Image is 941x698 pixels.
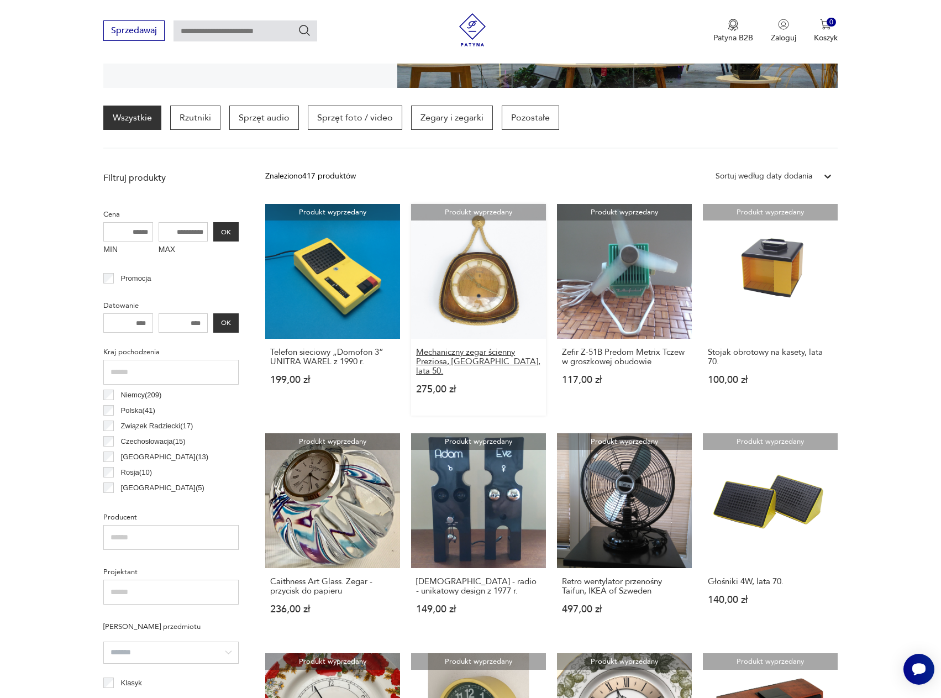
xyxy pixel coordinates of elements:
a: Produkt wyprzedanyGłośniki 4W, lata 70.Głośniki 4W, lata 70.140,00 zł [703,433,838,636]
p: 149,00 zł [416,605,541,614]
h3: Głośniki 4W, lata 70. [708,577,833,586]
a: Zegary i zegarki [411,106,493,130]
img: Patyna - sklep z meblami i dekoracjami vintage [456,13,489,46]
a: Wszystkie [103,106,161,130]
button: Szukaj [298,24,311,37]
button: OK [213,222,239,242]
p: Kraj pochodzenia [103,346,239,358]
p: Filtruj produkty [103,172,239,184]
label: MIN [103,242,153,259]
p: 140,00 zł [708,595,833,605]
p: Datowanie [103,300,239,312]
label: MAX [159,242,208,259]
h3: Zefir Z-51B Predom Metrix Tczew w groszkowej obudowie [562,348,687,366]
a: Produkt wyprzedanyRetro wentylator przenośny Taifun, IKEA of SzwedenRetro wentylator przenośny Ta... [557,433,692,636]
a: Produkt wyprzedanyTelefon sieciowy „Domofon 3” UNITRA WAREL z 1990 r.Telefon sieciowy „Domofon 3”... [265,204,400,416]
h3: Telefon sieciowy „Domofon 3” UNITRA WAREL z 1990 r. [270,348,395,366]
p: Polska ( 41 ) [121,405,155,417]
p: 199,00 zł [270,375,395,385]
p: Projektant [103,566,239,578]
h3: Stojak obrotowy na kasety, lata 70. [708,348,833,366]
p: [GEOGRAPHIC_DATA] ( 5 ) [121,482,204,494]
p: 497,00 zł [562,605,687,614]
p: Związek Radziecki ( 17 ) [121,420,193,432]
p: [PERSON_NAME] przedmiotu [103,621,239,633]
a: Produkt wyprzedanyStojak obrotowy na kasety, lata 70.Stojak obrotowy na kasety, lata 70.100,00 zł [703,204,838,416]
p: Włochy ( 4 ) [121,497,154,510]
img: Ikona koszyka [820,19,831,30]
div: Znaleziono 417 produktów [265,170,356,182]
p: Promocja [121,272,151,285]
button: 0Koszyk [814,19,838,43]
a: Produkt wyprzedanyCaithness Art Glass. Zegar - przycisk do papieruCaithness Art Glass. Zegar - pr... [265,433,400,636]
div: 0 [827,18,836,27]
h3: Retro wentylator przenośny Taifun, IKEA of Szweden [562,577,687,596]
h3: Caithness Art Glass. Zegar - przycisk do papieru [270,577,395,596]
div: Sortuj według daty dodania [716,170,812,182]
h3: Mechaniczny zegar ścienny Preziosa, [GEOGRAPHIC_DATA], lata 50. [416,348,541,376]
a: Ikona medaluPatyna B2B [713,19,753,43]
p: Klasyk [121,677,142,689]
a: Sprzedawaj [103,28,165,35]
p: 275,00 zł [416,385,541,394]
a: Sprzęt foto / video [308,106,402,130]
button: Patyna B2B [713,19,753,43]
iframe: Smartsupp widget button [903,654,934,685]
h3: [DEMOGRAPHIC_DATA] - radio - unikatowy design z 1977 r. [416,577,541,596]
p: 236,00 zł [270,605,395,614]
p: Patyna B2B [713,33,753,43]
a: Produkt wyprzedanyMechaniczny zegar ścienny Preziosa, Niemcy, lata 50.Mechaniczny zegar ścienny P... [411,204,546,416]
a: Sprzęt audio [229,106,299,130]
a: Rzutniki [170,106,220,130]
p: Producent [103,511,239,523]
p: Cena [103,208,239,221]
img: Ikona medalu [728,19,739,31]
a: Produkt wyprzedanyZefir Z-51B Predom Metrix Tczew w groszkowej obudowieZefir Z-51B Predom Metrix ... [557,204,692,416]
p: Koszyk [814,33,838,43]
button: OK [213,313,239,333]
p: Zaloguj [771,33,796,43]
p: Rosja ( 10 ) [121,466,152,479]
button: Sprzedawaj [103,20,165,41]
a: Produkt wyprzedanyHetero - radio - unikatowy design z 1977 r.[DEMOGRAPHIC_DATA] - radio - unikato... [411,433,546,636]
p: [GEOGRAPHIC_DATA] ( 13 ) [121,451,208,463]
p: Niemcy ( 209 ) [121,389,162,401]
button: Zaloguj [771,19,796,43]
p: 117,00 zł [562,375,687,385]
p: Czechosłowacja ( 15 ) [121,435,186,448]
a: Pozostałe [502,106,559,130]
img: Ikonka użytkownika [778,19,789,30]
p: 100,00 zł [708,375,833,385]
